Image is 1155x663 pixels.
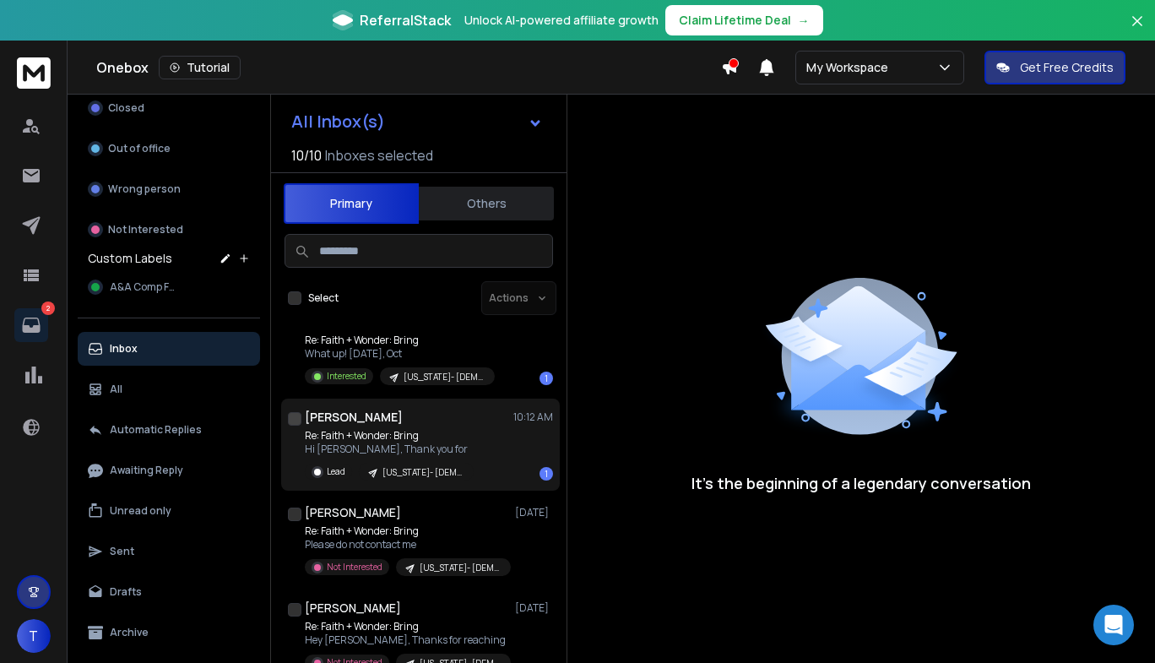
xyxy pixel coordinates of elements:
[78,575,260,609] button: Drafts
[88,250,172,267] h3: Custom Labels
[110,423,202,437] p: Automatic Replies
[14,308,48,342] a: 2
[78,213,260,247] button: Not Interested
[78,616,260,649] button: Archive
[110,342,138,356] p: Inbox
[78,372,260,406] button: All
[108,182,181,196] p: Wrong person
[78,172,260,206] button: Wrong person
[278,105,556,139] button: All Inbox(s)
[305,504,401,521] h1: [PERSON_NAME]
[404,371,485,383] p: [US_STATE]- [DEMOGRAPHIC_DATA]
[798,12,810,29] span: →
[78,413,260,447] button: Automatic Replies
[691,471,1031,495] p: It’s the beginning of a legendary conversation
[308,291,339,305] label: Select
[382,466,464,479] p: [US_STATE]- [DEMOGRAPHIC_DATA]
[305,524,507,538] p: Re: Faith + Wonder: Bring
[305,600,401,617] h1: [PERSON_NAME]
[17,619,51,653] button: T
[291,145,322,166] span: 10 / 10
[305,620,507,633] p: Re: Faith + Wonder: Bring
[78,535,260,568] button: Sent
[540,467,553,481] div: 1
[305,633,507,647] p: Hey [PERSON_NAME], Thanks for reaching
[41,302,55,315] p: 2
[78,132,260,166] button: Out of office
[108,223,183,236] p: Not Interested
[325,145,433,166] h3: Inboxes selected
[78,270,260,304] button: A&A Comp Fall
[515,601,553,615] p: [DATE]
[284,183,419,224] button: Primary
[984,51,1125,84] button: Get Free Credits
[1093,605,1134,645] div: Open Intercom Messenger
[78,494,260,528] button: Unread only
[513,410,553,424] p: 10:12 AM
[110,464,183,477] p: Awaiting Reply
[305,334,495,347] p: Re: Faith + Wonder: Bring
[305,347,495,361] p: What up! [DATE], Oct
[78,91,260,125] button: Closed
[327,465,345,478] p: Lead
[110,585,142,599] p: Drafts
[78,332,260,366] button: Inbox
[305,538,507,552] p: Please do not contact me
[291,113,385,130] h1: All Inbox(s)
[327,370,366,383] p: Interested
[110,626,149,639] p: Archive
[419,185,554,222] button: Others
[305,429,474,443] p: Re: Faith + Wonder: Bring
[420,562,501,574] p: [US_STATE]- [DEMOGRAPHIC_DATA]
[110,280,181,294] span: A&A Comp Fall
[806,59,895,76] p: My Workspace
[540,372,553,385] div: 1
[110,545,134,558] p: Sent
[665,5,823,35] button: Claim Lifetime Deal→
[1020,59,1114,76] p: Get Free Credits
[305,409,403,426] h1: [PERSON_NAME]
[108,101,144,115] p: Closed
[159,56,241,79] button: Tutorial
[1126,10,1148,51] button: Close banner
[305,443,474,456] p: Hi [PERSON_NAME], Thank you for
[108,142,171,155] p: Out of office
[110,383,122,396] p: All
[110,504,171,518] p: Unread only
[464,12,659,29] p: Unlock AI-powered affiliate growth
[78,454,260,487] button: Awaiting Reply
[515,506,553,519] p: [DATE]
[360,10,451,30] span: ReferralStack
[96,56,721,79] div: Onebox
[327,561,382,573] p: Not Interested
